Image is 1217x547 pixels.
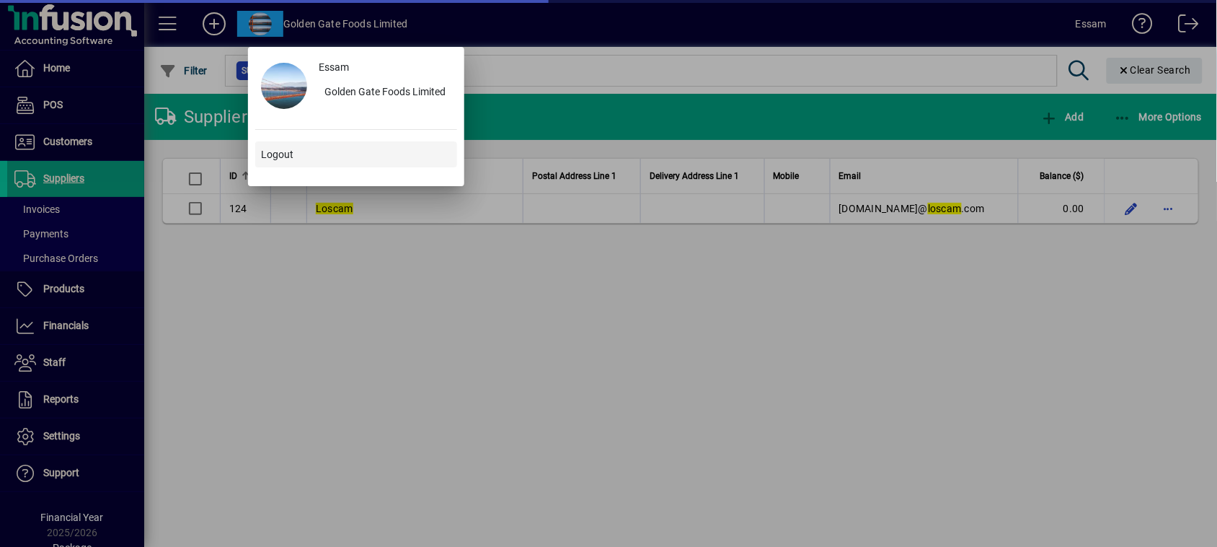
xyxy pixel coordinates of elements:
[319,60,349,75] span: Essam
[255,73,313,99] a: Profile
[313,54,457,80] a: Essam
[255,141,457,167] button: Logout
[313,80,457,106] button: Golden Gate Foods Limited
[261,147,293,162] span: Logout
